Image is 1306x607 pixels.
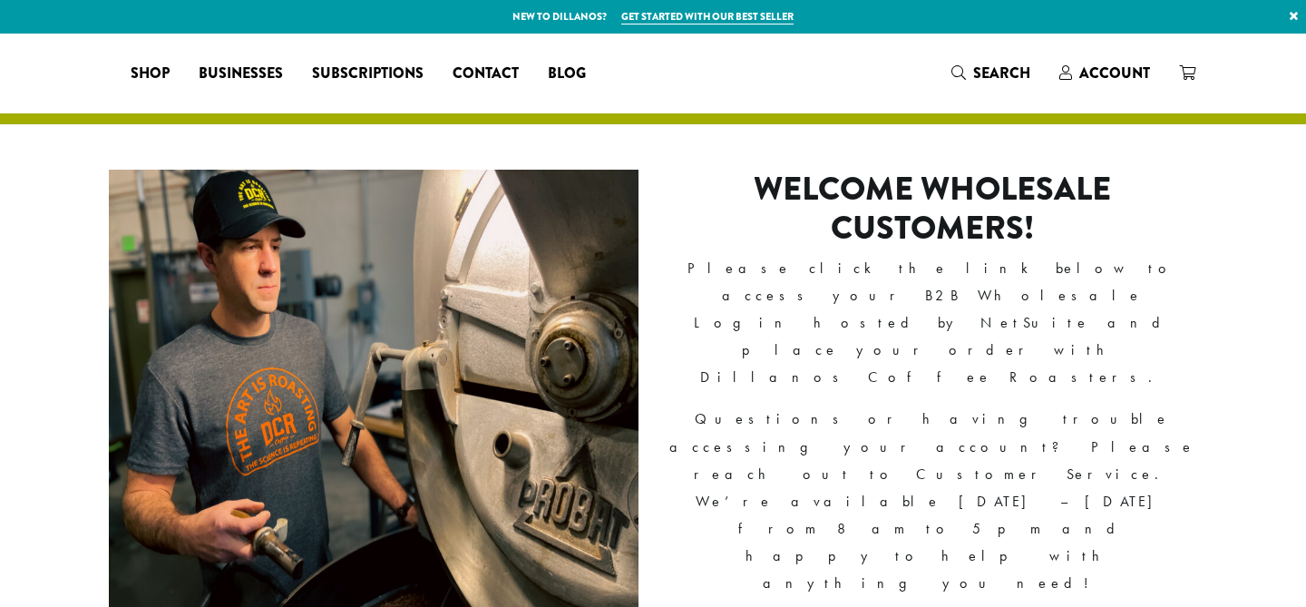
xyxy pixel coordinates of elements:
span: Contact [453,63,519,85]
h2: Welcome Wholesale Customers! [668,170,1197,248]
p: Questions or having trouble accessing your account? Please reach out to Customer Service. We’re a... [668,406,1197,597]
a: Get started with our best seller [621,9,794,24]
p: Please click the link below to access your B2B Wholesale Login hosted by NetSuite and place your ... [668,255,1197,391]
span: Blog [548,63,586,85]
a: Search [937,58,1045,88]
span: Shop [131,63,170,85]
span: Account [1079,63,1150,83]
span: Search [973,63,1030,83]
a: Shop [116,59,184,88]
span: Subscriptions [312,63,424,85]
span: Businesses [199,63,283,85]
